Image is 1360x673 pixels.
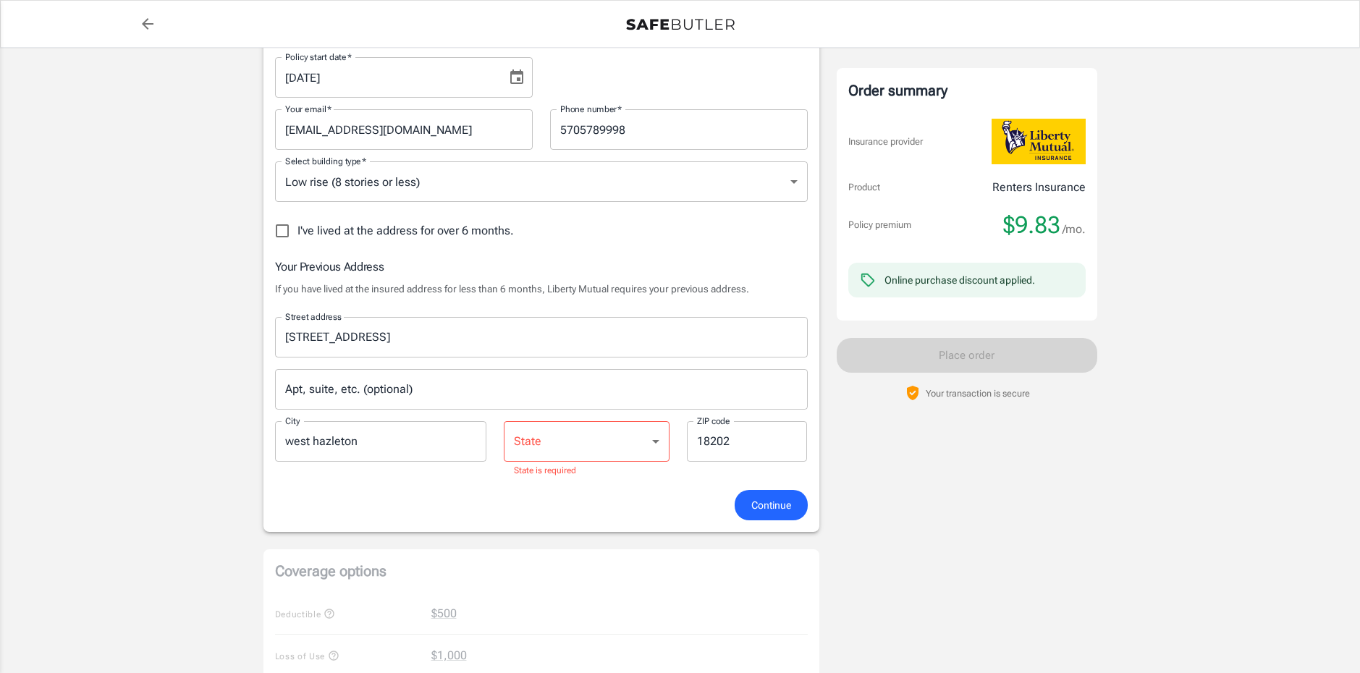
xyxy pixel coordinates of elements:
span: /mo. [1063,219,1086,240]
label: Street address [285,310,342,323]
label: Your email [285,103,331,115]
p: Insurance provider [848,135,923,149]
span: Continue [751,496,791,515]
span: $9.83 [1003,211,1060,240]
p: State is required [514,464,659,478]
a: back to quotes [133,9,162,38]
img: Back to quotes [626,19,735,30]
p: Product [848,180,880,195]
button: Continue [735,490,808,521]
p: Your transaction is secure [926,386,1030,400]
label: Select building type [285,155,366,167]
label: City [285,415,300,427]
span: I've lived at the address for over 6 months. [297,222,514,240]
p: Policy premium [848,218,911,232]
label: Policy start date [285,51,352,63]
button: Choose date, selected date is Sep 1, 2025 [502,63,531,92]
input: Enter number [550,109,808,150]
label: Phone number [560,103,622,115]
input: MM/DD/YYYY [275,57,497,98]
h6: Your Previous Address [275,258,808,276]
p: Renters Insurance [992,179,1086,196]
img: Liberty Mutual [992,119,1086,164]
label: ZIP code [697,415,730,427]
div: Low rise (8 stories or less) [275,161,808,202]
p: If you have lived at the insured address for less than 6 months, Liberty Mutual requires your pre... [275,282,808,296]
div: Order summary [848,80,1086,101]
input: Enter email [275,109,533,150]
div: Online purchase discount applied. [884,273,1035,287]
